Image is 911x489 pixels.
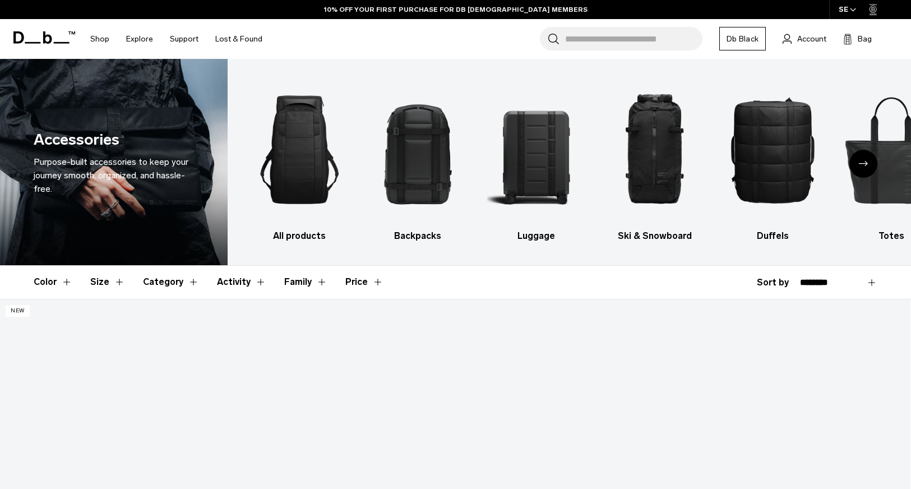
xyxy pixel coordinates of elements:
[217,266,266,298] button: Toggle Filter
[724,76,822,243] li: 5 / 10
[487,76,586,243] a: Db Luggage
[90,266,125,298] button: Toggle Filter
[34,266,72,298] button: Toggle Filter
[250,76,349,243] a: Db All products
[284,266,327,298] button: Toggle Filter
[487,76,586,224] img: Db
[724,76,822,224] img: Db
[170,19,198,59] a: Support
[783,32,826,45] a: Account
[90,19,109,59] a: Shop
[605,229,704,243] h3: Ski & Snowboard
[605,76,704,243] a: Db Ski & Snowboard
[126,19,153,59] a: Explore
[34,128,119,151] h1: Accessories
[215,19,262,59] a: Lost & Found
[368,76,467,224] img: Db
[324,4,588,15] a: 10% OFF YOUR FIRST PURCHASE FOR DB [DEMOGRAPHIC_DATA] MEMBERS
[250,229,349,243] h3: All products
[143,266,199,298] button: Toggle Filter
[605,76,704,243] li: 4 / 10
[250,76,349,224] img: Db
[719,27,766,50] a: Db Black
[487,229,586,243] h3: Luggage
[250,76,349,243] li: 1 / 10
[724,229,822,243] h3: Duffels
[34,155,194,196] div: Purpose-built accessories to keep your journey smooth, organized, and hassle-free.
[82,19,271,59] nav: Main Navigation
[605,76,704,224] img: Db
[858,33,872,45] span: Bag
[345,266,383,298] button: Toggle Price
[368,76,467,243] a: Db Backpacks
[849,150,877,178] div: Next slide
[487,76,586,243] li: 3 / 10
[6,305,30,317] p: New
[843,32,872,45] button: Bag
[797,33,826,45] span: Account
[368,76,467,243] li: 2 / 10
[724,76,822,243] a: Db Duffels
[368,229,467,243] h3: Backpacks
